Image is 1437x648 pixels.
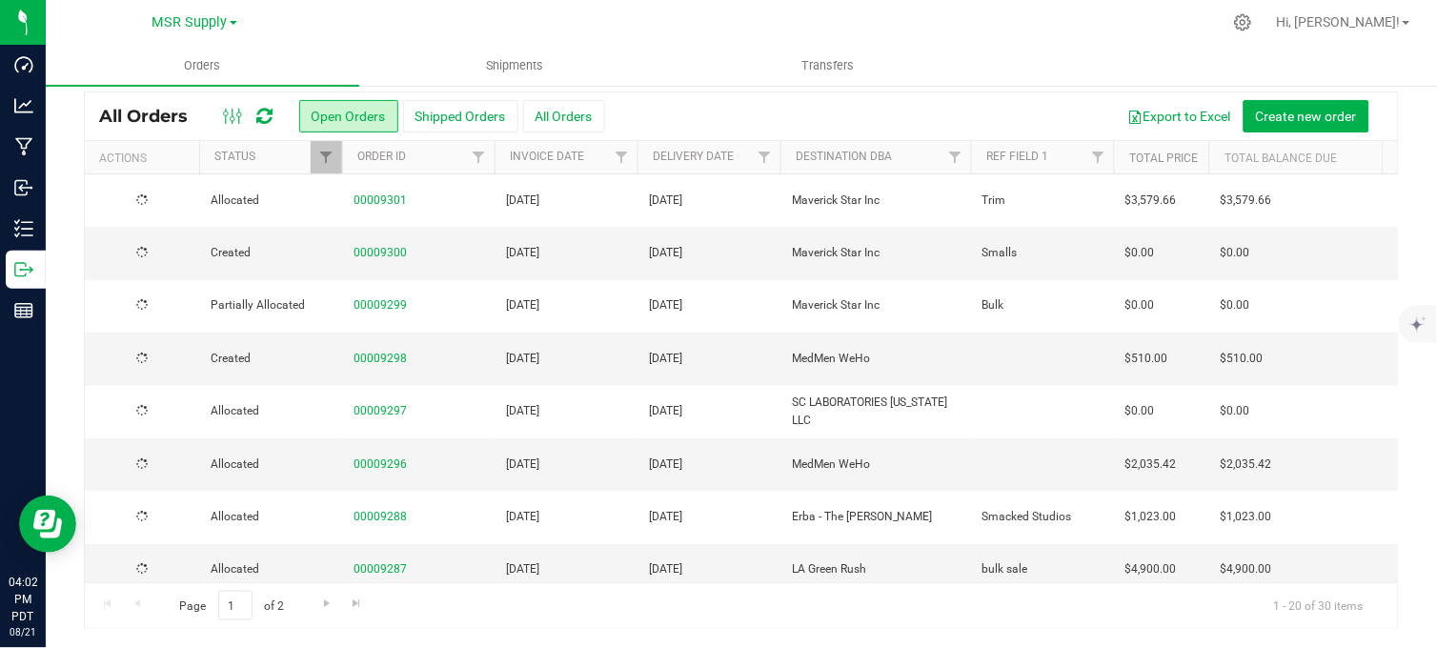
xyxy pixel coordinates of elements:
span: Maverick Star Inc [792,244,960,262]
span: Allocated [211,456,331,474]
a: Filter [940,141,971,173]
a: 00009301 [354,192,407,210]
span: $4,900.00 [1125,560,1177,578]
a: 00009288 [354,508,407,526]
span: Allocated [211,192,331,210]
a: 00009296 [354,456,407,474]
a: Invoice Date [510,150,584,163]
span: [DATE] [506,244,539,262]
span: Bulk [982,296,1004,314]
button: All Orders [523,100,605,132]
a: Filter [606,141,638,173]
span: $0.00 [1221,402,1250,420]
span: $1,023.00 [1221,508,1272,526]
span: Maverick Star Inc [792,192,960,210]
a: 00009297 [354,402,407,420]
span: bulk sale [982,560,1028,578]
span: All Orders [99,106,207,127]
span: Smalls [982,244,1018,262]
span: MedMen WeHo [792,456,960,474]
a: Filter [749,141,780,173]
span: Smacked Studios [982,508,1072,526]
a: Ref Field 1 [986,150,1048,163]
inline-svg: Analytics [14,96,33,115]
a: 00009298 [354,350,407,368]
span: [DATE] [506,456,539,474]
span: [DATE] [649,508,682,526]
a: Filter [311,141,342,173]
span: Partially Allocated [211,296,331,314]
inline-svg: Inbound [14,178,33,197]
span: $510.00 [1221,350,1264,368]
span: Hi, [PERSON_NAME]! [1277,14,1401,30]
a: 00009299 [354,296,407,314]
a: Delivery Date [653,150,734,163]
a: 00009300 [354,244,407,262]
span: $0.00 [1125,244,1155,262]
span: Orders [158,57,246,74]
div: Manage settings [1231,13,1255,31]
a: Filter [463,141,495,173]
span: [DATE] [649,560,682,578]
span: Create new order [1256,109,1357,124]
a: Go to the last page [343,591,371,617]
span: Allocated [211,402,331,420]
span: Created [211,244,331,262]
span: Allocated [211,508,331,526]
span: [DATE] [649,350,682,368]
span: Shipments [461,57,570,74]
span: [DATE] [649,244,682,262]
span: $0.00 [1221,296,1250,314]
a: Shipments [359,46,673,86]
a: Destination DBA [796,150,892,163]
span: $3,579.66 [1125,192,1177,210]
span: Trim [982,192,1006,210]
span: $510.00 [1125,350,1168,368]
a: Orders [46,46,359,86]
span: [DATE] [649,456,682,474]
span: [DATE] [506,296,539,314]
span: Transfers [777,57,880,74]
span: $0.00 [1221,244,1250,262]
span: [DATE] [506,508,539,526]
span: $4,900.00 [1221,560,1272,578]
span: $0.00 [1125,296,1155,314]
span: Allocated [211,560,331,578]
inline-svg: Reports [14,301,33,320]
a: Status [214,150,255,163]
p: 08/21 [9,625,37,639]
span: MSR Supply [152,14,228,30]
span: MedMen WeHo [792,350,960,368]
span: [DATE] [506,402,539,420]
span: [DATE] [506,350,539,368]
span: $2,035.42 [1221,456,1272,474]
a: Order ID [357,150,406,163]
span: [DATE] [649,296,682,314]
span: $2,035.42 [1125,456,1177,474]
p: 04:02 PM PDT [9,574,37,625]
a: Filter [1083,141,1114,173]
inline-svg: Outbound [14,260,33,279]
span: $0.00 [1125,402,1155,420]
span: SC LABORATORIES [US_STATE] LLC [792,394,960,430]
span: Created [211,350,331,368]
a: 00009287 [354,560,407,578]
inline-svg: Manufacturing [14,137,33,156]
button: Shipped Orders [403,100,518,132]
span: Erba - The [PERSON_NAME] [792,508,960,526]
a: Total Price [1129,152,1198,165]
button: Open Orders [299,100,398,132]
span: [DATE] [506,560,539,578]
span: LA Green Rush [792,560,960,578]
a: Go to the next page [313,591,340,617]
span: [DATE] [649,192,682,210]
a: Transfers [672,46,985,86]
span: [DATE] [649,402,682,420]
span: [DATE] [506,192,539,210]
inline-svg: Inventory [14,219,33,238]
span: $1,023.00 [1125,508,1177,526]
iframe: Resource center [19,496,76,553]
input: 1 [218,591,253,620]
span: 1 - 20 of 30 items [1259,591,1379,619]
span: Page of 2 [163,591,300,620]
